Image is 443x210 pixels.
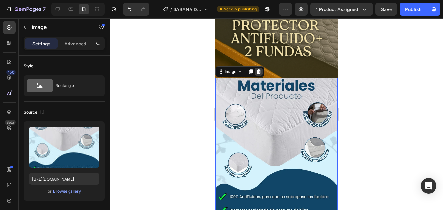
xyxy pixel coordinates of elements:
span: 1 product assigned [316,6,358,13]
p: 7 [43,5,46,13]
button: Save [375,3,397,16]
div: 450 [6,70,16,75]
p: Settings [32,40,51,47]
span: Need republishing [223,6,257,12]
button: 7 [3,3,49,16]
div: Source [24,108,46,117]
div: Beta [5,120,16,125]
p: Image [32,23,87,31]
span: / [170,6,172,13]
span: Save [381,7,392,12]
div: Publish [405,6,421,13]
span: SABANA DE CAMA CON 2 FUNDAS [173,6,201,13]
div: Rectangle [55,78,95,93]
p: Advanced [64,40,86,47]
img: preview-image [29,127,99,168]
button: Publish [400,3,427,16]
input: https://example.com/image.jpg [29,173,99,185]
div: Style [24,63,33,69]
div: Open Intercom Messenger [421,178,436,194]
button: Browse gallery [53,188,81,195]
iframe: Design area [215,18,338,210]
span: or [48,187,52,195]
div: Undo/Redo [123,3,149,16]
button: 1 product assigned [310,3,373,16]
